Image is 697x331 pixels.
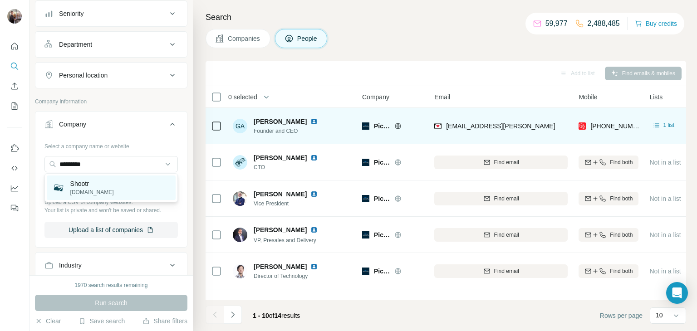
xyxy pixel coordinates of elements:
[362,195,369,202] img: Logo of Picacity AI
[7,58,22,74] button: Search
[666,282,688,304] div: Open Intercom Messenger
[362,92,389,102] span: Company
[610,158,633,166] span: Find both
[7,78,22,94] button: Enrich CSV
[310,226,318,234] img: LinkedIn logo
[649,159,681,166] span: Not in a list
[310,263,318,270] img: LinkedIn logo
[297,34,318,43] span: People
[59,120,86,129] div: Company
[254,153,307,162] span: [PERSON_NAME]
[228,34,261,43] span: Companies
[310,190,318,198] img: LinkedIn logo
[35,113,187,139] button: Company
[233,155,247,170] img: Avatar
[7,98,22,114] button: My lists
[579,92,597,102] span: Mobile
[649,231,681,239] span: Not in a list
[35,34,187,55] button: Department
[579,122,586,131] img: provider prospeo logo
[610,195,633,203] span: Find both
[600,311,643,320] span: Rows per page
[310,118,318,125] img: LinkedIn logo
[374,122,390,131] span: Picacity AI
[253,312,300,319] span: results
[35,3,187,24] button: Seniority
[275,312,282,319] span: 14
[7,9,22,24] img: Avatar
[254,163,329,171] span: CTO
[7,200,22,216] button: Feedback
[233,264,247,278] img: Avatar
[35,97,187,106] p: Company information
[35,316,61,326] button: Clear
[579,264,638,278] button: Find both
[649,195,681,202] span: Not in a list
[649,92,663,102] span: Lists
[79,316,125,326] button: Save search
[374,158,390,167] span: Picacity AI
[233,228,247,242] img: Avatar
[75,281,148,289] div: 1970 search results remaining
[635,17,677,30] button: Buy credits
[35,254,187,276] button: Industry
[70,179,114,188] p: Shootr
[7,180,22,196] button: Dashboard
[254,272,329,280] span: Director of Technology
[374,267,390,276] span: Picacity AI
[35,64,187,86] button: Personal location
[579,228,638,242] button: Find both
[254,225,307,234] span: [PERSON_NAME]
[59,40,92,49] div: Department
[253,312,269,319] span: 1 - 10
[434,92,450,102] span: Email
[310,154,318,161] img: LinkedIn logo
[362,159,369,166] img: Logo of Picacity AI
[494,267,519,275] span: Find email
[70,188,114,196] p: [DOMAIN_NAME]
[224,306,242,324] button: Navigate to next page
[374,194,390,203] span: Picacity AI
[545,18,568,29] p: 59,977
[52,181,65,194] img: Shootr
[59,9,83,18] div: Seniority
[254,127,329,135] span: Founder and CEO
[269,312,275,319] span: of
[254,190,307,199] span: [PERSON_NAME]
[233,119,247,133] div: GA
[579,156,638,169] button: Find both
[7,140,22,156] button: Use Surfe on LinkedIn
[233,191,247,206] img: Avatar
[44,198,178,206] p: Upload a CSV of company websites.
[228,92,257,102] span: 0 selected
[301,299,309,307] img: LinkedIn logo
[579,192,638,205] button: Find both
[434,192,568,205] button: Find email
[362,268,369,275] img: Logo of Picacity AI
[434,228,568,242] button: Find email
[44,139,178,151] div: Select a company name or website
[233,300,247,315] img: Avatar
[44,206,178,214] p: Your list is private and won't be saved or shared.
[254,200,329,208] span: Vice President
[610,267,633,275] span: Find both
[434,264,568,278] button: Find email
[254,262,307,271] span: [PERSON_NAME]
[7,160,22,176] button: Use Surfe API
[374,230,390,239] span: Picacity AI
[362,231,369,239] img: Logo of Picacity AI
[434,122,442,131] img: provider findymail logo
[494,195,519,203] span: Find email
[44,222,178,238] button: Upload a list of companies
[494,158,519,166] span: Find email
[59,261,82,270] div: Industry
[254,117,307,126] span: [PERSON_NAME]
[59,71,108,80] div: Personal location
[610,231,633,239] span: Find both
[434,156,568,169] button: Find email
[362,122,369,130] img: Logo of Picacity AI
[494,231,519,239] span: Find email
[649,268,681,275] span: Not in a list
[142,316,187,326] button: Share filters
[656,311,663,320] p: 10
